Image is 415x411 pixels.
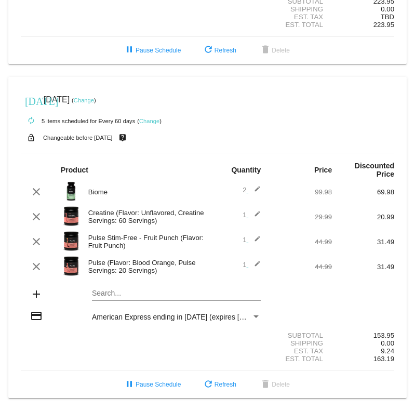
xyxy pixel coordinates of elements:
div: 69.98 [332,188,394,196]
mat-icon: live_help [116,131,129,144]
mat-icon: add [30,288,43,300]
strong: Quantity [231,166,261,174]
span: Pause Schedule [123,47,181,54]
mat-icon: pause [123,379,136,391]
a: Change [74,97,94,103]
mat-icon: clear [30,210,43,223]
button: Refresh [194,375,245,394]
div: Pulse Stim-Free - Fruit Punch (Flavor: Fruit Punch) [83,234,208,249]
mat-icon: delete [259,44,272,57]
div: 44.99 [270,238,332,246]
mat-icon: [DATE] [25,94,37,107]
div: Biome [83,188,208,196]
mat-icon: clear [30,260,43,273]
div: Shipping [270,339,332,347]
span: 2 [243,186,261,194]
div: Est. Total [270,21,332,29]
span: 223.95 [373,21,394,29]
button: Refresh [194,41,245,60]
div: 31.49 [332,238,394,246]
span: Refresh [202,381,236,388]
div: 31.49 [332,263,394,271]
span: 163.19 [373,355,394,363]
span: Delete [259,381,290,388]
mat-icon: refresh [202,379,215,391]
div: 44.99 [270,263,332,271]
mat-icon: edit [248,260,261,273]
span: 0.00 [381,339,394,347]
mat-icon: edit [248,210,261,223]
small: Changeable before [DATE] [43,135,113,141]
mat-icon: autorenew [25,115,37,127]
div: Shipping [270,5,332,13]
span: 1 [243,236,261,244]
span: 1 [243,261,261,269]
span: 9.24 [381,347,394,355]
span: 1 [243,211,261,219]
mat-icon: edit [248,185,261,198]
span: 0.00 [381,5,394,13]
mat-icon: delete [259,379,272,391]
div: Creatine (Flavor: Unflavored, Creatine Servings: 60 Servings) [83,209,208,224]
small: 5 items scheduled for Every 60 days [21,118,135,124]
small: ( ) [72,97,96,103]
div: Est. Tax [270,347,332,355]
a: Change [139,118,159,124]
mat-icon: credit_card [30,310,43,322]
div: 20.99 [332,213,394,221]
span: Pause Schedule [123,381,181,388]
button: Delete [251,375,298,394]
mat-icon: pause [123,44,136,57]
div: 29.99 [270,213,332,221]
button: Pause Schedule [115,375,189,394]
span: TBD [381,13,394,21]
button: Delete [251,41,298,60]
strong: Product [61,166,88,174]
div: 99.98 [270,188,332,196]
div: Pulse (Flavor: Blood Orange, Pulse Servings: 20 Servings) [83,259,208,274]
mat-icon: refresh [202,44,215,57]
img: Image-1-Carousel-Biome-Transp.png [61,181,82,202]
strong: Discounted Price [355,162,394,178]
mat-select: Payment Method [92,313,261,321]
div: Subtotal [270,332,332,339]
small: ( ) [137,118,162,124]
mat-icon: clear [30,235,43,248]
div: 153.95 [332,332,394,339]
mat-icon: edit [248,235,261,248]
input: Search... [92,289,261,298]
img: Image-1-Carousel-Creatine-60S-1000x1000-Transp.png [61,206,82,227]
div: Est. Total [270,355,332,363]
span: Delete [259,47,290,54]
span: American Express ending in [DATE] (expires [CREDIT_CARD_DATA]) [92,313,318,321]
span: Refresh [202,47,236,54]
button: Pause Schedule [115,41,189,60]
strong: Price [314,166,332,174]
mat-icon: clear [30,185,43,198]
div: Est. Tax [270,13,332,21]
img: Pulse20S-Blood-Orange-Transp.png [61,256,82,276]
mat-icon: lock_open [25,131,37,144]
img: PulseSF-20S-Fruit-Punch-Transp.png [61,231,82,251]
